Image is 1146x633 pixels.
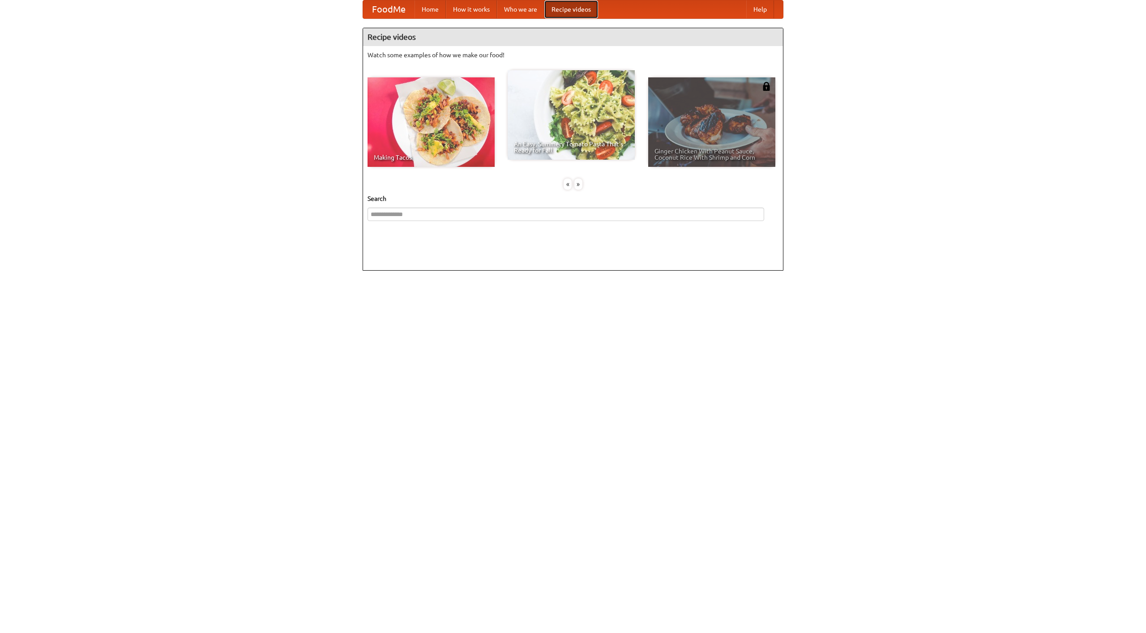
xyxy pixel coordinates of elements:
a: How it works [446,0,497,18]
a: Help [746,0,774,18]
a: Home [415,0,446,18]
a: Who we are [497,0,544,18]
h5: Search [368,194,778,203]
div: » [574,178,582,190]
a: Recipe videos [544,0,598,18]
span: Making Tacos [374,154,488,161]
p: Watch some examples of how we make our food! [368,51,778,59]
div: « [564,178,572,190]
a: An Easy, Summery Tomato Pasta That's Ready for Fall [508,70,635,160]
a: Making Tacos [368,77,495,167]
h4: Recipe videos [363,28,783,46]
a: FoodMe [363,0,415,18]
img: 483408.png [762,82,771,91]
span: An Easy, Summery Tomato Pasta That's Ready for Fall [514,141,629,153]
